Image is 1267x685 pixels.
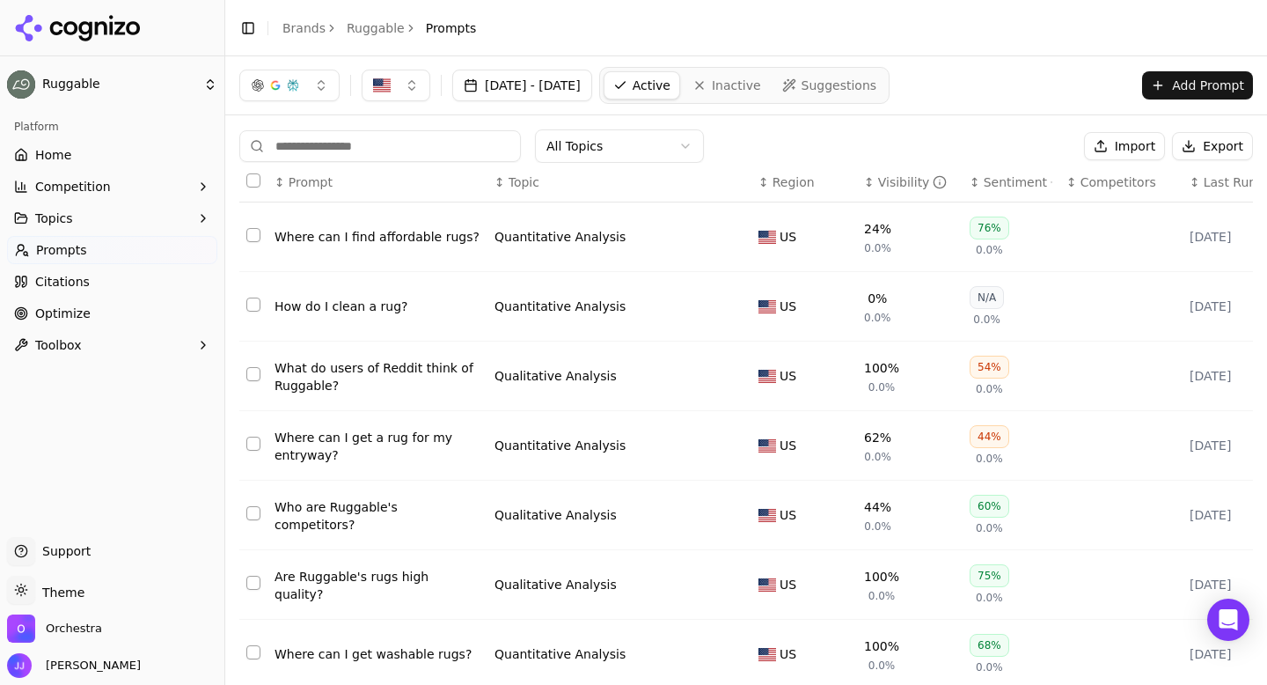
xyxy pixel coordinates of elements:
[976,660,1003,674] span: 0.0%
[970,217,1009,239] div: 76%
[780,367,796,385] span: US
[494,437,626,454] div: Quantitative Analysis
[712,77,761,94] span: Inactive
[35,273,90,291] span: Citations
[494,367,617,385] a: Qualitative Analysis
[7,299,217,328] a: Optimize
[35,336,82,354] span: Toolbox
[282,21,326,35] a: Brands
[246,367,260,381] button: Select row 23
[275,568,480,603] a: Are Ruggable's rugs high quality?
[35,542,91,560] span: Support
[970,425,1009,448] div: 44%
[864,568,899,586] div: 100%
[1059,163,1183,203] th: Competitors
[1172,132,1253,160] button: Export
[275,228,480,246] a: Where can I find affordable rugs?
[7,113,217,141] div: Platform
[246,228,260,242] button: Select row 21
[970,495,1009,518] div: 60%
[633,77,670,94] span: Active
[973,313,1000,327] span: 0.0%
[35,305,91,322] span: Optimize
[494,298,626,315] a: Quantitative Analysis
[868,589,896,603] span: 0.0%
[347,19,405,37] a: Ruggable
[275,645,480,663] a: Where can I get washable rugs?
[780,228,796,246] span: US
[373,77,391,94] img: US
[35,146,71,164] span: Home
[751,163,857,203] th: Region
[758,300,776,313] img: US flag
[864,173,956,191] div: ↕Visibility
[35,210,73,227] span: Topics
[864,359,899,377] div: 100%
[963,163,1059,203] th: sentiment
[780,437,796,454] span: US
[7,653,141,678] button: Open user button
[275,498,480,534] a: Who are Ruggable's competitors?
[246,173,260,188] button: Select all rows
[494,173,744,191] div: ↕Topic
[976,452,1003,466] span: 0.0%
[246,645,260,659] button: Select row 27
[868,290,887,307] div: 0%
[970,356,1009,379] div: 54%
[780,506,796,524] span: US
[42,77,196,92] span: Ruggable
[970,286,1004,309] div: N/A
[773,173,815,191] span: Region
[970,564,1009,587] div: 75%
[275,173,480,191] div: ↕Prompt
[1207,599,1249,641] div: Open Intercom Messenger
[246,506,260,520] button: Select row 25
[868,380,896,394] span: 0.0%
[780,645,796,663] span: US
[976,382,1003,396] span: 0.0%
[35,178,111,195] span: Competition
[275,298,480,315] div: How do I clean a rug?
[976,243,1003,257] span: 0.0%
[246,576,260,590] button: Select row 26
[46,621,102,637] span: Orchestra
[494,506,617,524] a: Qualitative Analysis
[275,359,480,394] a: What do users of Reddit think of Ruggable?
[864,429,891,446] div: 62%
[7,615,35,643] img: Orchestra
[36,241,87,259] span: Prompts
[604,71,680,99] a: Active
[970,634,1009,657] div: 68%
[39,658,141,674] span: [PERSON_NAME]
[282,19,476,37] nav: breadcrumb
[758,509,776,522] img: US flag
[494,228,626,246] a: Quantitative Analysis
[758,439,776,453] img: US flag
[684,71,770,99] a: Inactive
[7,236,217,264] a: Prompts
[857,163,963,203] th: brandMentionRate
[1080,173,1156,191] span: Competitors
[868,659,896,673] span: 0.0%
[984,173,1052,191] div: Sentiment
[1084,132,1165,160] button: Import
[275,429,480,464] a: Where can I get a rug for my entryway?
[7,331,217,359] button: Toolbox
[878,173,948,191] div: Visibility
[487,163,751,203] th: Topic
[7,615,102,643] button: Open organization switcher
[1142,71,1253,99] button: Add Prompt
[494,576,617,593] a: Qualitative Analysis
[7,70,35,99] img: Ruggable
[494,645,626,663] div: Quantitative Analysis
[426,19,477,37] span: Prompts
[509,173,539,191] span: Topic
